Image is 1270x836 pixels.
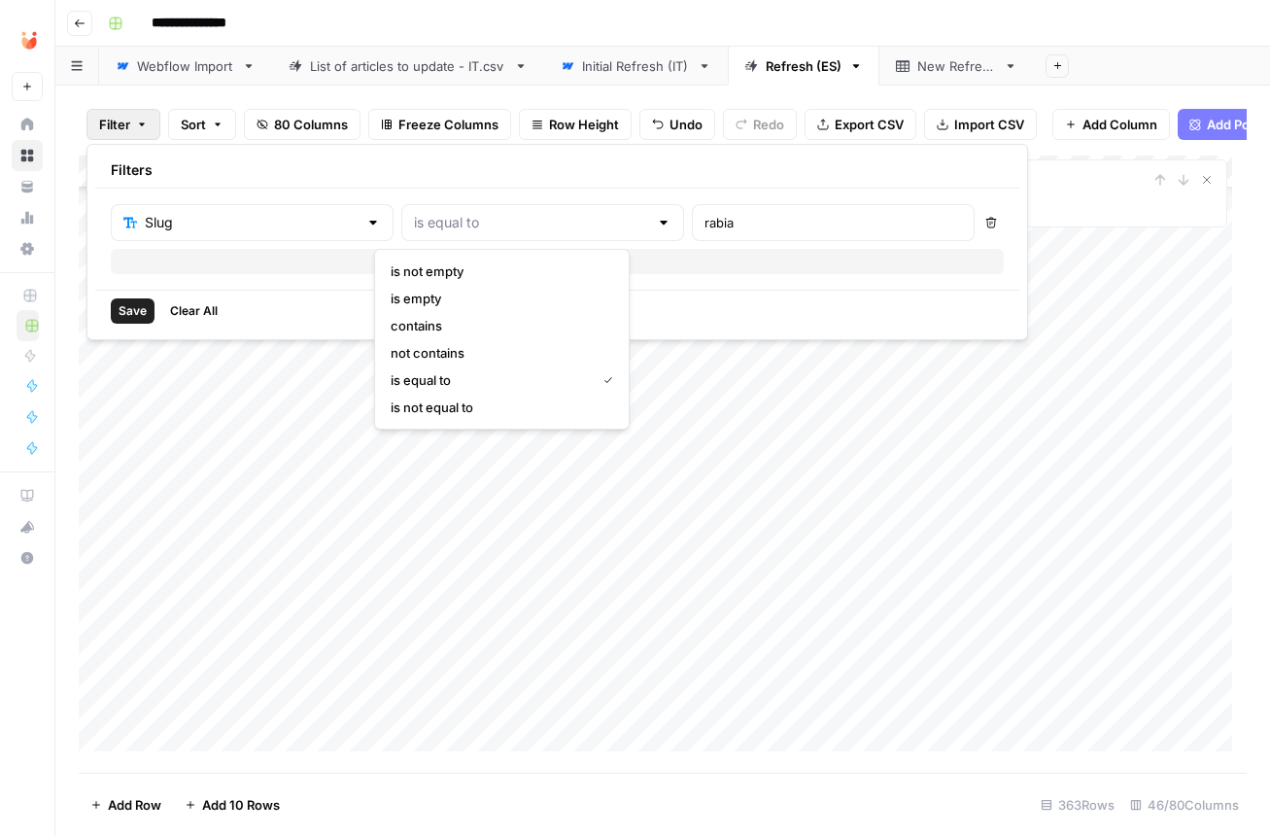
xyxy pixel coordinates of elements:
span: Undo [669,115,703,134]
input: Slug [145,213,358,232]
input: is equal to [414,213,648,232]
a: Webflow Import [99,47,272,86]
div: What's new? [13,512,42,541]
span: Import CSV [954,115,1024,134]
div: New Refresh [917,56,996,76]
button: Help + Support [12,542,43,574]
a: AirOps Academy [12,480,43,511]
div: 363 Rows [1033,789,1122,820]
a: Your Data [12,171,43,202]
span: 80 Columns [274,115,348,134]
span: not contains [391,343,605,363]
button: Add Row [79,789,173,820]
button: Redo [723,109,797,140]
div: Webflow Import [137,56,234,76]
span: Redo [753,115,784,134]
span: Freeze Columns [398,115,498,134]
button: What's new? [12,511,43,542]
button: Close Search [1195,168,1219,192]
div: Filter [86,144,1028,340]
a: Usage [12,202,43,233]
button: Import CSV [924,109,1037,140]
button: Add 10 Rows [173,789,292,820]
a: Browse [12,140,43,171]
div: Refresh (ES) [766,56,841,76]
button: Row Height [519,109,632,140]
a: List of articles to update - IT.csv [272,47,544,86]
a: Initial Refresh (IT) [544,47,728,86]
span: Save [119,302,147,320]
span: Add Column [1082,115,1157,134]
button: Add Column [1052,109,1170,140]
span: is not empty [391,261,605,281]
a: Refresh (ES) [728,47,879,86]
button: Clear All [162,298,225,324]
span: Sort [181,115,206,134]
button: Undo [639,109,715,140]
img: Unobravo Logo [12,22,47,57]
span: Clear All [170,302,218,320]
span: is equal to [391,370,588,390]
span: Add 10 Rows [202,795,280,815]
span: contains [391,316,605,335]
button: Export CSV [805,109,916,140]
a: Home [12,109,43,140]
button: Add Filter [111,249,1004,274]
button: Workspace: Unobravo [12,16,43,64]
span: is empty [391,289,605,308]
span: Filter [99,115,130,134]
span: Row Height [549,115,619,134]
div: Initial Refresh (IT) [582,56,690,76]
button: Save [111,298,154,324]
div: Filters [95,153,1019,189]
span: Add Row [108,795,161,815]
button: Filter [86,109,160,140]
div: List of articles to update - IT.csv [310,56,506,76]
span: Export CSV [835,115,904,134]
span: is not equal to [391,398,605,417]
button: 80 Columns [244,109,360,140]
a: Settings [12,233,43,264]
button: Sort [168,109,236,140]
div: 46/80 Columns [1122,789,1247,820]
button: Freeze Columns [368,109,511,140]
a: New Refresh [879,47,1034,86]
